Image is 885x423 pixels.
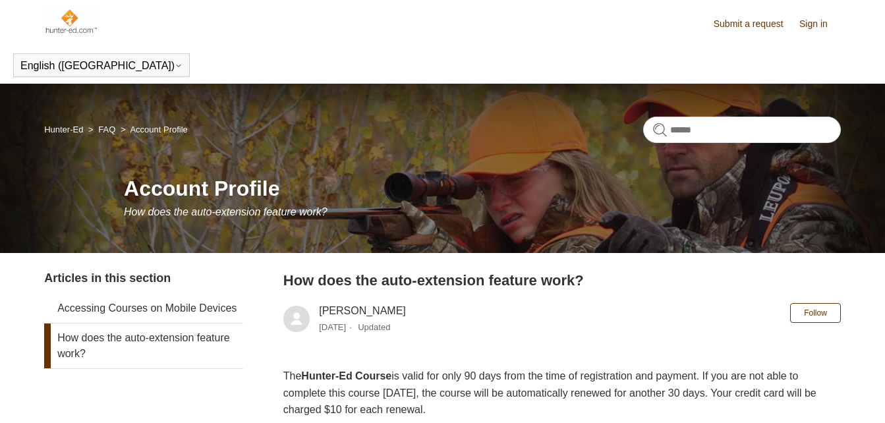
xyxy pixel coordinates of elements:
[799,17,841,31] a: Sign in
[86,125,118,134] li: FAQ
[643,117,841,143] input: Search
[44,294,243,323] a: Accessing Courses on Mobile Devices
[124,173,841,204] h1: Account Profile
[301,370,391,381] strong: Hunter-Ed Course
[319,303,406,335] div: [PERSON_NAME]
[358,322,390,332] li: Updated
[44,8,98,34] img: Hunter-Ed Help Center home page
[790,303,841,323] button: Follow Article
[130,125,187,134] a: Account Profile
[319,322,346,332] time: 05/10/2024, 14:57
[44,324,243,368] a: How does the auto-extension feature work?
[44,125,86,134] li: Hunter-Ed
[44,125,83,134] a: Hunter-Ed
[714,17,797,31] a: Submit a request
[20,60,183,72] button: English ([GEOGRAPHIC_DATA])
[283,370,816,415] span: The is valid for only 90 days from the time of registration and payment. If you are not able to c...
[124,206,328,217] span: How does the auto-extension feature work?
[283,269,841,291] h2: How does the auto-extension feature work?
[118,125,188,134] li: Account Profile
[44,271,171,285] span: Articles in this section
[98,125,115,134] a: FAQ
